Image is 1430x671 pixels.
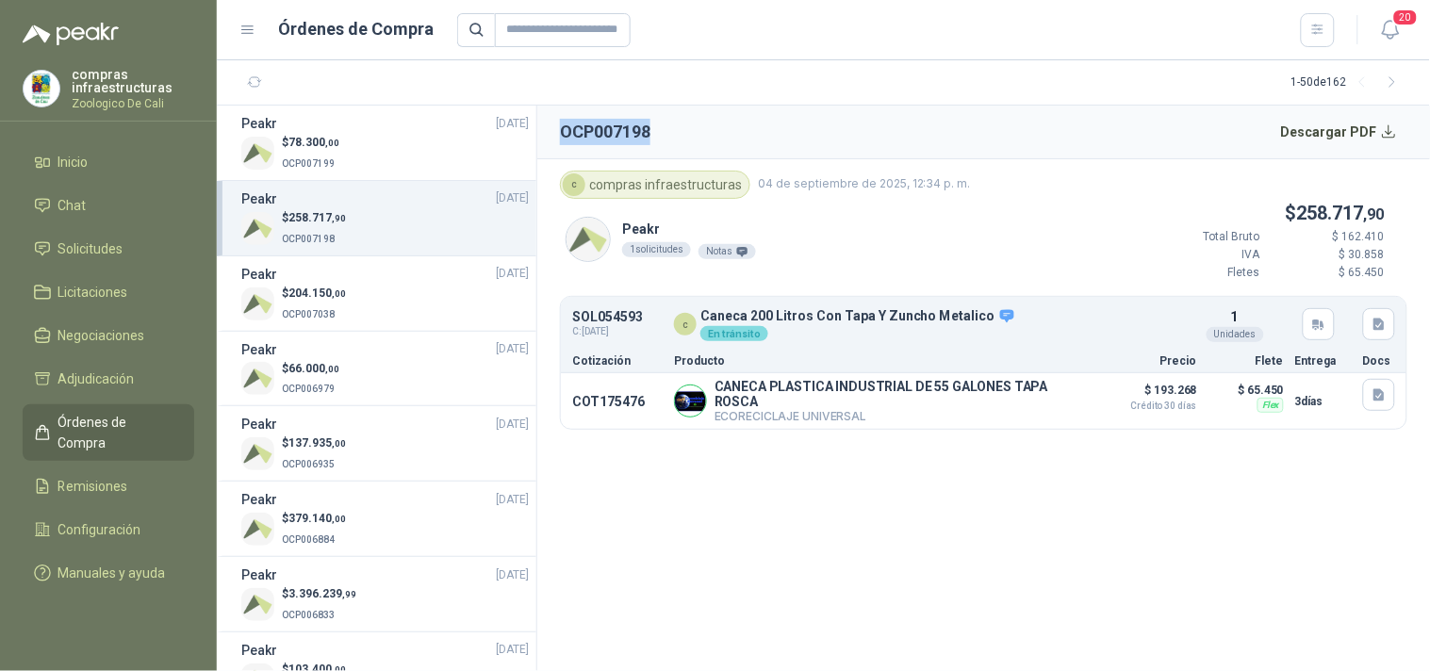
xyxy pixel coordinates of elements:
[342,589,356,599] span: ,99
[288,436,346,450] span: 137.935
[282,384,335,394] span: OCP006979
[1103,401,1197,411] span: Crédito 30 días
[567,218,610,261] img: Company Logo
[241,565,529,624] a: Peakr[DATE] Company Logo$3.396.239,99OCP006833
[496,416,529,434] span: [DATE]
[622,219,756,239] p: Peakr
[241,362,274,395] img: Company Logo
[560,119,650,145] h2: OCP007198
[496,265,529,283] span: [DATE]
[1272,228,1385,246] p: $ 162.410
[1272,264,1385,282] p: $ 65.450
[241,287,274,320] img: Company Logo
[241,414,277,434] h3: Peakr
[23,231,194,267] a: Solicitudes
[325,364,339,374] span: ,00
[1291,68,1407,98] div: 1 - 50 de 162
[332,514,346,524] span: ,00
[58,195,87,216] span: Chat
[23,468,194,504] a: Remisiones
[1147,199,1385,228] p: $
[715,379,1092,409] p: CANECA PLASTICA INDUSTRIAL DE 55 GALONES TAPA ROSCA
[288,136,339,149] span: 78.300
[332,288,346,299] span: ,00
[282,459,335,469] span: OCP006935
[1392,8,1419,26] span: 20
[282,510,346,528] p: $
[282,360,339,378] p: $
[572,324,643,339] span: C: [DATE]
[282,158,335,169] span: OCP007199
[572,310,643,324] p: SOL054593
[58,476,128,497] span: Remisiones
[23,555,194,591] a: Manuales y ayuda
[241,489,277,510] h3: Peakr
[332,438,346,449] span: ,00
[1271,113,1408,151] button: Descargar PDF
[1373,13,1407,47] button: 20
[58,412,176,453] span: Órdenes de Compra
[758,175,971,193] span: 04 de septiembre de 2025, 12:34 p. m.
[241,437,274,470] img: Company Logo
[288,286,346,300] span: 204.150
[58,152,89,172] span: Inicio
[241,188,529,248] a: Peakr[DATE] Company Logo$258.717,90OCP007198
[675,385,706,417] img: Company Logo
[1207,327,1264,342] div: Unidades
[496,641,529,659] span: [DATE]
[241,339,277,360] h3: Peakr
[496,491,529,509] span: [DATE]
[1272,246,1385,264] p: $ 30.858
[288,587,356,600] span: 3.396.239
[23,361,194,397] a: Adjudicación
[1103,355,1197,367] p: Precio
[288,512,346,525] span: 379.140
[241,264,277,285] h3: Peakr
[288,362,339,375] span: 66.000
[58,238,123,259] span: Solicitudes
[1147,246,1260,264] p: IVA
[325,138,339,148] span: ,00
[1231,306,1239,327] p: 1
[282,209,346,227] p: $
[560,171,750,199] div: compras infraestructuras
[23,144,194,180] a: Inicio
[572,355,663,367] p: Cotización
[241,188,277,209] h3: Peakr
[241,339,529,399] a: Peakr[DATE] Company Logo$66.000,00OCP006979
[332,213,346,223] span: ,90
[1363,355,1395,367] p: Docs
[282,585,356,603] p: $
[241,113,529,172] a: Peakr[DATE] Company Logo$78.300,00OCP007199
[241,565,277,585] h3: Peakr
[496,566,529,584] span: [DATE]
[23,274,194,310] a: Licitaciones
[241,513,274,546] img: Company Logo
[1364,205,1385,223] span: ,90
[282,285,346,303] p: $
[24,71,59,106] img: Company Logo
[241,137,274,170] img: Company Logo
[241,113,277,134] h3: Peakr
[279,16,435,42] h1: Órdenes de Compra
[241,489,529,548] a: Peakr[DATE] Company Logo$379.140,00OCP006884
[58,519,141,540] span: Configuración
[1208,379,1284,401] p: $ 65.450
[23,318,194,353] a: Negociaciones
[58,368,135,389] span: Adjudicación
[241,640,277,661] h3: Peakr
[1147,228,1260,246] p: Total Bruto
[1208,355,1284,367] p: Flete
[674,355,1092,367] p: Producto
[241,414,529,473] a: Peakr[DATE] Company Logo$137.935,00OCP006935
[282,434,346,452] p: $
[699,244,756,259] div: Notas
[23,188,194,223] a: Chat
[563,173,585,196] div: c
[700,308,1016,325] p: Caneca 200 Litros Con Tapa Y Zuncho Metalico
[1257,398,1284,413] div: Flex
[1147,264,1260,282] p: Fletes
[288,211,346,224] span: 258.717
[282,134,339,152] p: $
[496,340,529,358] span: [DATE]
